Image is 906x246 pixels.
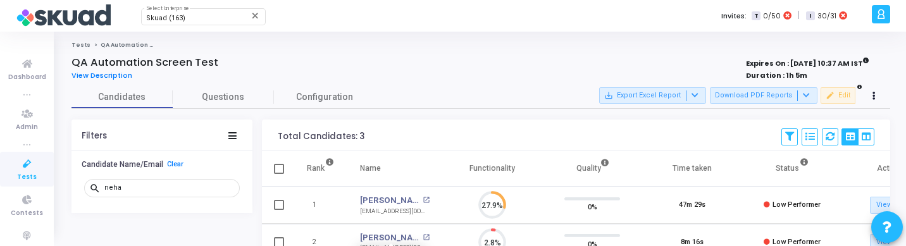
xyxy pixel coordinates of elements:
td: 1 [294,187,347,224]
mat-icon: open_in_new [423,197,430,204]
span: Dashboard [8,72,46,83]
button: Export Excel Report [599,87,706,104]
nav: breadcrumb [71,41,890,49]
div: Total Candidates: 3 [278,132,364,142]
h4: QA Automation Screen Test [71,56,218,69]
button: Candidate Status [71,209,252,228]
th: Functionality [442,151,542,187]
mat-icon: open_in_new [423,234,430,241]
h6: Candidate Name/Email [82,160,163,169]
a: [PERSON_NAME] [360,194,419,207]
span: Skuad (163) [146,14,185,22]
div: Name [360,161,381,175]
div: Time taken [673,161,712,175]
span: Contests [11,208,43,219]
strong: Expires On : [DATE] 10:37 AM IST [746,55,869,69]
th: Quality [542,151,642,187]
button: Edit [821,87,855,104]
span: Candidates [71,90,173,104]
input: Search... [104,184,235,192]
span: Tests [17,172,37,183]
span: Low Performer [773,238,821,246]
a: [PERSON_NAME] [360,231,419,244]
span: | [798,9,800,22]
span: QA Automation Screen Test [101,41,189,49]
span: Questions [173,90,274,104]
div: Filters [82,131,107,141]
button: Candidate Name/EmailClear [71,154,252,174]
span: Low Performer [773,200,821,209]
label: Invites: [721,11,747,22]
span: Configuration [296,90,353,104]
mat-icon: save_alt [604,91,613,100]
img: logo [16,3,111,28]
div: View Options [841,128,874,145]
div: 47m 29s [679,200,705,211]
a: Clear [167,160,183,168]
div: [EMAIL_ADDRESS][DOMAIN_NAME] [360,207,430,216]
mat-icon: search [89,182,104,194]
span: I [806,11,814,21]
span: View Description [71,70,132,80]
span: 30/31 [817,11,836,22]
button: Download PDF Reports [710,87,817,104]
th: Rank [294,151,347,187]
span: 0/50 [763,11,781,22]
span: 0% [588,200,597,213]
a: View Description [71,71,142,80]
mat-icon: edit [826,91,835,100]
a: Tests [71,41,90,49]
th: Status [742,151,842,187]
mat-icon: Clear [251,11,261,21]
strong: Duration : 1h 5m [746,70,807,80]
span: T [752,11,760,21]
span: Admin [16,122,38,133]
